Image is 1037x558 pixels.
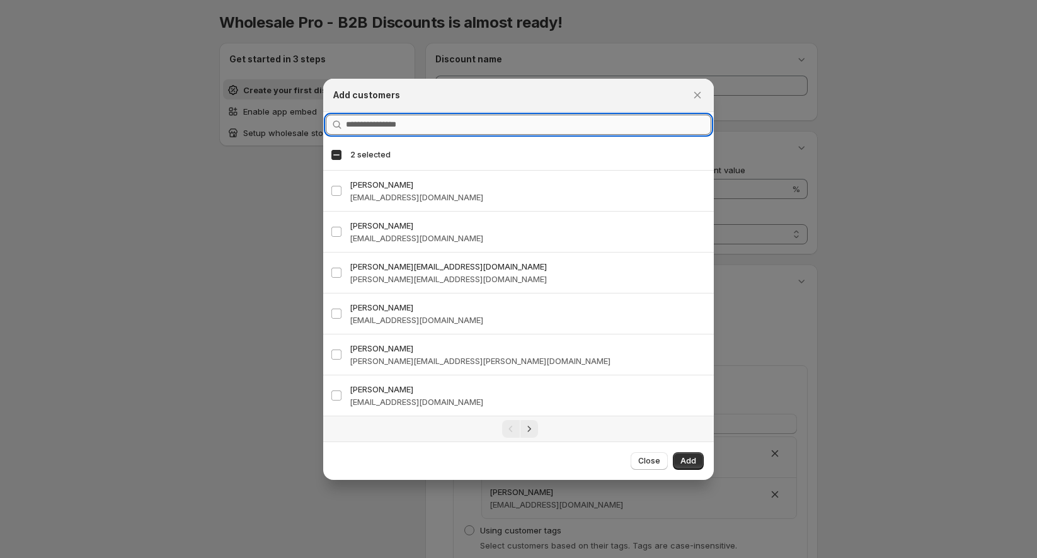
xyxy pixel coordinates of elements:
[350,273,706,285] h3: [PERSON_NAME][EMAIL_ADDRESS][DOMAIN_NAME]
[350,150,391,160] span: 2 selected
[520,420,538,438] button: Next
[350,219,706,232] h3: [PERSON_NAME]
[350,342,706,355] h3: [PERSON_NAME]
[350,260,706,273] h3: [PERSON_NAME][EMAIL_ADDRESS][DOMAIN_NAME]
[350,383,706,396] h3: [PERSON_NAME]
[350,314,706,326] h3: [EMAIL_ADDRESS][DOMAIN_NAME]
[631,452,668,470] button: Close
[350,355,706,367] h3: [PERSON_NAME][EMAIL_ADDRESS][PERSON_NAME][DOMAIN_NAME]
[350,301,706,314] h3: [PERSON_NAME]
[350,178,706,191] h3: [PERSON_NAME]
[333,89,400,101] h2: Add customers
[350,232,706,244] h3: [EMAIL_ADDRESS][DOMAIN_NAME]
[638,456,660,466] span: Close
[689,86,706,104] button: Close
[350,396,706,408] h3: [EMAIL_ADDRESS][DOMAIN_NAME]
[350,191,706,203] h3: [EMAIL_ADDRESS][DOMAIN_NAME]
[323,416,714,441] nav: Pagination
[673,452,704,470] button: Add
[680,456,696,466] span: Add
